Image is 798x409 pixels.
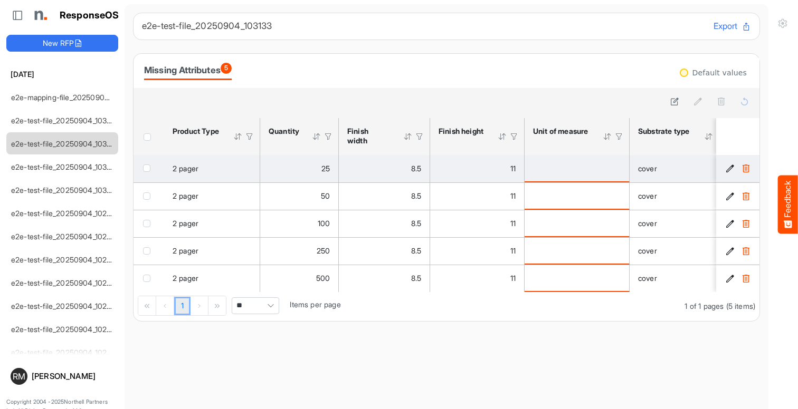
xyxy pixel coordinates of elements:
[510,274,516,283] span: 11
[173,219,198,228] span: 2 pager
[716,132,725,141] div: Filter Icon
[164,182,260,210] td: 2 pager is template cell Column Header product-type
[11,162,120,171] a: e2e-test-file_20250904_103057
[339,265,430,292] td: 8.5 is template cell Column Header httpsnorthellcomontologiesmapping-rulesmeasurementhasfinishsiz...
[11,325,119,334] a: e2e-test-file_20250904_102758
[638,126,690,136] div: Substrate type
[134,237,164,265] td: checkbox
[638,191,657,200] span: cover
[525,182,630,210] td: is template cell Column Header httpsnorthellcomontologiesmapping-rulesmeasurementhasunitofmeasure
[533,126,589,136] div: Unit of measure
[134,265,164,292] td: checkbox
[725,246,735,256] button: Edit
[164,210,260,237] td: 2 pager is template cell Column Header product-type
[510,164,516,173] span: 11
[173,164,198,173] span: 2 pager
[638,246,657,255] span: cover
[11,209,118,218] a: e2e-test-file_20250904_102951
[32,372,114,380] div: [PERSON_NAME]
[138,296,156,315] div: Go to first page
[321,164,330,173] span: 25
[630,155,731,182] td: cover is template cell Column Header httpsnorthellcomontologiesmapping-rulesmaterialhassubstratem...
[716,210,762,237] td: ba7b8d34-d7c8-444c-a0f5-27a3d8fc5926 is template cell Column Header
[164,265,260,292] td: 2 pager is template cell Column Header product-type
[638,274,657,283] span: cover
[134,210,164,237] td: checkbox
[430,265,525,292] td: 11 is template cell Column Header httpsnorthellcomontologiesmapping-rulesmeasurementhasfinishsize...
[260,210,339,237] td: 100 is template cell Column Header httpsnorthellcomontologiesmapping-rulesorderhasquantity
[415,132,424,141] div: Filter Icon
[510,219,516,228] span: 11
[411,246,421,255] span: 8.5
[525,210,630,237] td: is template cell Column Header httpsnorthellcomontologiesmapping-rulesmeasurementhasunitofmeasure
[725,218,735,229] button: Edit
[134,118,164,155] th: Header checkbox
[411,219,421,228] span: 8.5
[614,132,624,141] div: Filter Icon
[173,191,198,200] span: 2 pager
[347,126,389,145] div: Finish width
[725,191,735,201] button: Edit
[164,237,260,265] td: 2 pager is template cell Column Header product-type
[11,278,120,287] a: e2e-test-file_20250904_102855
[11,232,120,241] a: e2e-test-file_20250904_102936
[191,296,208,315] div: Go to next page
[638,219,657,228] span: cover
[134,182,164,210] td: checkbox
[13,372,25,381] span: RM
[525,265,630,292] td: is template cell Column Header httpsnorthellcomontologiesmapping-rulesmeasurementhasunitofmeasure
[740,191,751,201] button: Delete
[726,301,755,310] span: (5 items)
[714,20,751,33] button: Export
[411,191,421,200] span: 8.5
[11,93,135,102] a: e2e-mapping-file_20250904_103150
[11,301,119,310] a: e2e-test-file_20250904_102841
[339,210,430,237] td: 8.5 is template cell Column Header httpsnorthellcomontologiesmapping-rulesmeasurementhasfinishsiz...
[778,176,798,234] button: Feedback
[221,63,232,74] span: 5
[411,274,421,283] span: 8.5
[164,155,260,182] td: 2 pager is template cell Column Header product-type
[439,126,484,136] div: Finish height
[11,116,119,125] a: e2e-test-file_20250904_103142
[173,126,220,136] div: Product Type
[6,69,118,80] h6: [DATE]
[156,296,174,315] div: Go to previous page
[510,246,516,255] span: 11
[411,164,421,173] span: 8.5
[339,155,430,182] td: 8.5 is template cell Column Header httpsnorthellcomontologiesmapping-rulesmeasurementhasfinishsiz...
[740,218,751,229] button: Delete
[430,182,525,210] td: 11 is template cell Column Header httpsnorthellcomontologiesmapping-rulesmeasurementhasfinishsize...
[260,182,339,210] td: 50 is template cell Column Header httpsnorthellcomontologiesmapping-rulesorderhasquantity
[525,155,630,182] td: is template cell Column Header httpsnorthellcomontologiesmapping-rulesmeasurementhasunitofmeasure
[318,219,330,228] span: 100
[630,210,731,237] td: cover is template cell Column Header httpsnorthellcomontologiesmapping-rulesmaterialhassubstratem...
[430,237,525,265] td: 11 is template cell Column Header httpsnorthellcomontologiesmapping-rulesmeasurementhasfinishsize...
[630,182,731,210] td: cover is template cell Column Header httpsnorthellcomontologiesmapping-rulesmaterialhassubstratem...
[11,139,118,148] a: e2e-test-file_20250904_103133
[60,10,119,21] h1: ResponseOS
[525,237,630,265] td: is template cell Column Header httpsnorthellcomontologiesmapping-rulesmeasurementhasunitofmeasure
[174,297,191,316] a: Page 1 of 1 Pages
[260,155,339,182] td: 25 is template cell Column Header httpsnorthellcomontologiesmapping-rulesorderhasquantity
[173,246,198,255] span: 2 pager
[317,246,330,255] span: 250
[11,255,120,264] a: e2e-test-file_20250904_102922
[430,155,525,182] td: 11 is template cell Column Header httpsnorthellcomontologiesmapping-rulesmeasurementhasfinishsize...
[630,237,731,265] td: cover is template cell Column Header httpsnorthellcomontologiesmapping-rulesmaterialhassubstratem...
[638,164,657,173] span: cover
[245,132,254,141] div: Filter Icon
[740,163,751,174] button: Delete
[6,35,118,52] button: New RFP
[208,296,226,315] div: Go to last page
[134,292,759,321] div: Pager Container
[134,155,164,182] td: checkbox
[740,246,751,256] button: Delete
[716,182,762,210] td: 25d0b8d9-5312-4183-bce4-bfa705935e1d is template cell Column Header
[321,191,330,200] span: 50
[260,237,339,265] td: 250 is template cell Column Header httpsnorthellcomontologiesmapping-rulesorderhasquantity
[324,132,333,141] div: Filter Icon
[630,265,731,292] td: cover is template cell Column Header httpsnorthellcomontologiesmapping-rulesmaterialhassubstratem...
[716,237,762,265] td: ce54a2a9-c68e-49d1-b6fb-36a6d8feeb07 is template cell Column Header
[685,301,724,310] span: 1 of 1 pages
